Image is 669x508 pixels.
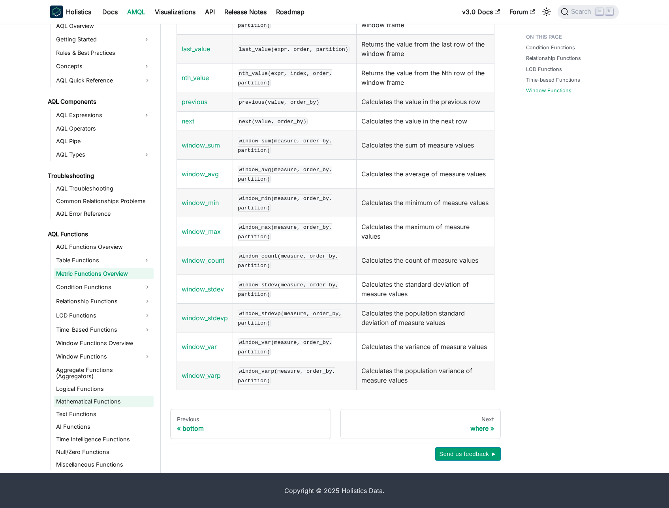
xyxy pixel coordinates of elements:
[98,6,122,18] a: Docs
[238,223,332,241] code: window_max(measure, order_by, partition)
[357,64,494,92] td: Returns the value from the Nth row of the window frame
[182,117,194,125] a: next
[558,5,619,19] button: Search (Command+K)
[540,6,553,18] button: Switch between dark and light mode (currently light mode)
[54,409,154,420] a: Text Functions
[271,6,309,18] a: Roadmap
[54,281,154,293] a: Condition Functions
[357,304,494,332] td: Calculates the population standard deviation of measure values
[340,409,501,439] a: Nextwhere
[54,350,154,363] a: Window Functions
[45,96,154,107] a: AQL Components
[66,7,91,17] b: Holistics
[435,447,501,461] button: Send us feedback ►
[357,361,494,390] td: Calculates the population variance of measure values
[238,98,320,106] code: previous(value, order_by)
[357,131,494,160] td: Calculates the sum of measure values
[569,8,596,15] span: Search
[54,268,154,279] a: Metric Functions Overview
[182,343,217,351] a: window_var
[605,8,613,15] kbd: K
[357,275,494,304] td: Calculates the standard deviation of measure values
[54,309,154,322] a: LOD Functions
[83,486,586,495] div: Copyright © 2025 Holistics Data.
[54,208,154,219] a: AQL Error Reference
[238,69,332,87] code: nth_value(expr, index, order, partition)
[238,252,338,269] code: window_count(measure, order_by, partition)
[50,6,91,18] a: HolisticsHolistics
[505,6,540,18] a: Forum
[182,256,224,264] a: window_count
[45,170,154,181] a: Troubleshooting
[596,8,603,15] kbd: ⌘
[200,6,220,18] a: API
[139,33,154,46] button: Expand sidebar category 'Getting Started'
[50,6,63,18] img: Holistics
[54,47,154,58] a: Rules & Best Practices
[526,65,562,73] a: LOD Functions
[54,254,139,267] a: Table Functions
[357,35,494,64] td: Returns the value from the last row of the window frame
[357,332,494,361] td: Calculates the variance of measure values
[357,92,494,112] td: Calculates the value in the previous row
[177,424,324,432] div: bottom
[54,109,139,121] a: AQL Expressions
[238,118,308,125] code: next(value, order_by)
[457,6,505,18] a: v3.0 Docs
[182,199,219,207] a: window_min
[54,136,154,147] a: AQL Pipe
[526,44,575,51] a: Condition Functions
[182,372,221,379] a: window_varp
[122,6,150,18] a: AMQL
[54,434,154,445] a: Time Intelligence Functions
[357,189,494,217] td: Calculates the minimum of measure values
[54,421,154,432] a: AI Functions
[54,446,154,458] a: Null/Zero Functions
[238,310,342,327] code: window_stdevp(measure, order_by, partition)
[238,338,332,356] code: window_var(measure, order_by, partition)
[182,74,209,82] a: nth_value
[45,229,154,240] a: AQL Functions
[238,367,335,385] code: window_varp(measure, order_by, partition)
[170,409,501,439] nav: Docs pages
[54,295,154,308] a: Relationship Functions
[182,98,207,106] a: previous
[54,123,154,134] a: AQL Operators
[526,54,581,62] a: Relationship Functions
[54,383,154,394] a: Logical Functions
[139,60,154,73] button: Expand sidebar category 'Concepts'
[526,87,571,94] a: Window Functions
[182,314,228,322] a: window_stdevp
[54,459,154,470] a: Miscellaneous Functions
[238,166,332,183] code: window_avg(measure, order_by, partition)
[357,217,494,246] td: Calculates the maximum of measure values
[357,160,494,189] td: Calculates the average of measure values
[139,148,154,161] button: Expand sidebar category 'AQL Types'
[238,281,338,298] code: window_stdev(measure, order_by, partition)
[182,141,220,149] a: window_sum
[238,45,350,53] code: last_value(expr, order, partition)
[182,285,224,293] a: window_stdev
[54,148,139,161] a: AQL Types
[347,424,494,432] div: where
[139,109,154,121] button: Expand sidebar category 'AQL Expressions'
[439,449,497,459] span: Send us feedback ►
[170,409,331,439] a: Previousbottom
[357,246,494,275] td: Calculates the count of measure values
[139,254,154,267] button: Expand sidebar category 'Table Functions'
[182,228,221,235] a: window_max
[357,112,494,131] td: Calculates the value in the next row
[54,396,154,407] a: Mathematical Functions
[182,170,219,178] a: window_avg
[182,45,210,53] a: last_value
[220,6,271,18] a: Release Notes
[54,196,154,207] a: Common Relationships Problems
[54,338,154,349] a: Window Functions Overview
[526,76,580,84] a: Time-based Functions
[177,416,324,423] div: Previous
[54,74,154,87] a: AQL Quick Reference
[54,364,154,382] a: Aggregate Functions (Aggregators)
[238,194,332,212] code: window_min(measure, order_by, partition)
[54,33,139,46] a: Getting Started
[347,416,494,423] div: Next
